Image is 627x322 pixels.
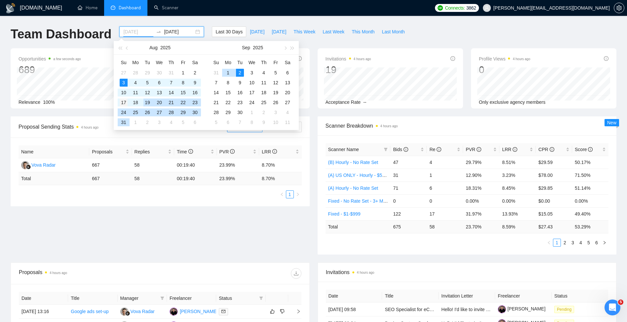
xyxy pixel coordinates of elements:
[445,4,465,12] span: Connects:
[553,239,561,247] li: 1
[118,98,130,107] td: 2025-08-17
[165,117,177,127] td: 2025-09-04
[222,57,234,68] th: Mo
[130,68,141,78] td: 2025-07-28
[153,98,165,107] td: 2025-08-20
[260,118,268,126] div: 9
[180,308,218,315] div: [PERSON_NAME]
[282,68,294,78] td: 2025-09-06
[132,145,174,158] th: Replies
[155,118,163,126] div: 3
[155,69,163,77] div: 30
[189,98,201,107] td: 2025-08-23
[167,108,175,116] div: 28
[132,118,139,126] div: 1
[177,98,189,107] td: 2025-08-22
[132,89,139,97] div: 11
[130,117,141,127] td: 2025-09-01
[236,108,244,116] div: 30
[258,88,270,98] td: 2025-09-18
[585,239,592,246] a: 5
[234,57,246,68] th: Tu
[191,99,199,106] div: 23
[179,108,187,116] div: 29
[258,293,264,303] span: filter
[125,311,130,316] img: gigradar-bm.png
[250,28,264,35] span: [DATE]
[89,145,132,158] th: Proposals
[323,28,344,35] span: Last Week
[118,57,130,68] th: Su
[224,79,232,87] div: 8
[143,79,151,87] div: 5
[189,57,201,68] th: Sa
[601,239,608,247] li: Next Page
[212,99,220,106] div: 21
[284,89,292,97] div: 20
[258,98,270,107] td: 2025-09-25
[167,79,175,87] div: 7
[120,79,128,87] div: 3
[363,100,366,105] span: --
[547,241,551,245] span: left
[554,306,574,313] span: Pending
[130,107,141,117] td: 2025-08-25
[189,117,201,127] td: 2025-09-06
[270,78,282,88] td: 2025-09-12
[131,308,155,315] div: Vova Radar
[284,108,292,116] div: 4
[272,28,286,35] span: [DATE]
[111,5,115,10] span: dashboard
[272,89,280,97] div: 19
[53,57,81,61] time: a few seconds ago
[165,78,177,88] td: 2025-08-07
[607,120,616,125] span: New
[451,56,455,61] span: info-circle
[259,296,263,300] span: filter
[234,88,246,98] td: 2025-09-16
[132,79,139,87] div: 4
[167,69,175,77] div: 31
[513,57,530,61] time: 4 hours ago
[270,309,275,314] span: like
[164,28,194,35] input: End date
[236,69,244,77] div: 2
[272,118,280,126] div: 10
[155,108,163,116] div: 27
[21,162,56,167] a: VRVova Radar
[282,88,294,98] td: 2025-09-20
[177,68,189,78] td: 2025-08-01
[177,107,189,117] td: 2025-08-29
[268,307,276,315] button: like
[167,118,175,126] div: 4
[191,89,199,97] div: 16
[212,118,220,126] div: 5
[260,69,268,77] div: 4
[297,56,302,61] span: info-circle
[270,57,282,68] th: Fr
[222,78,234,88] td: 2025-09-08
[268,26,290,37] button: [DATE]
[143,69,151,77] div: 29
[278,307,286,315] button: dislike
[272,69,280,77] div: 5
[384,147,388,151] span: filter
[234,107,246,117] td: 2025-09-30
[248,69,256,77] div: 3
[210,107,222,117] td: 2025-09-28
[246,107,258,117] td: 2025-10-01
[210,117,222,127] td: 2025-10-05
[179,79,187,87] div: 8
[485,6,489,10] span: user
[282,98,294,107] td: 2025-09-27
[284,69,292,77] div: 6
[81,126,98,129] time: 4 hours ago
[577,239,585,247] li: 4
[569,239,577,247] li: 3
[143,89,151,97] div: 12
[156,29,161,34] span: to
[153,68,165,78] td: 2025-07-30
[191,108,199,116] div: 30
[170,307,178,316] img: JS
[614,5,624,11] a: setting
